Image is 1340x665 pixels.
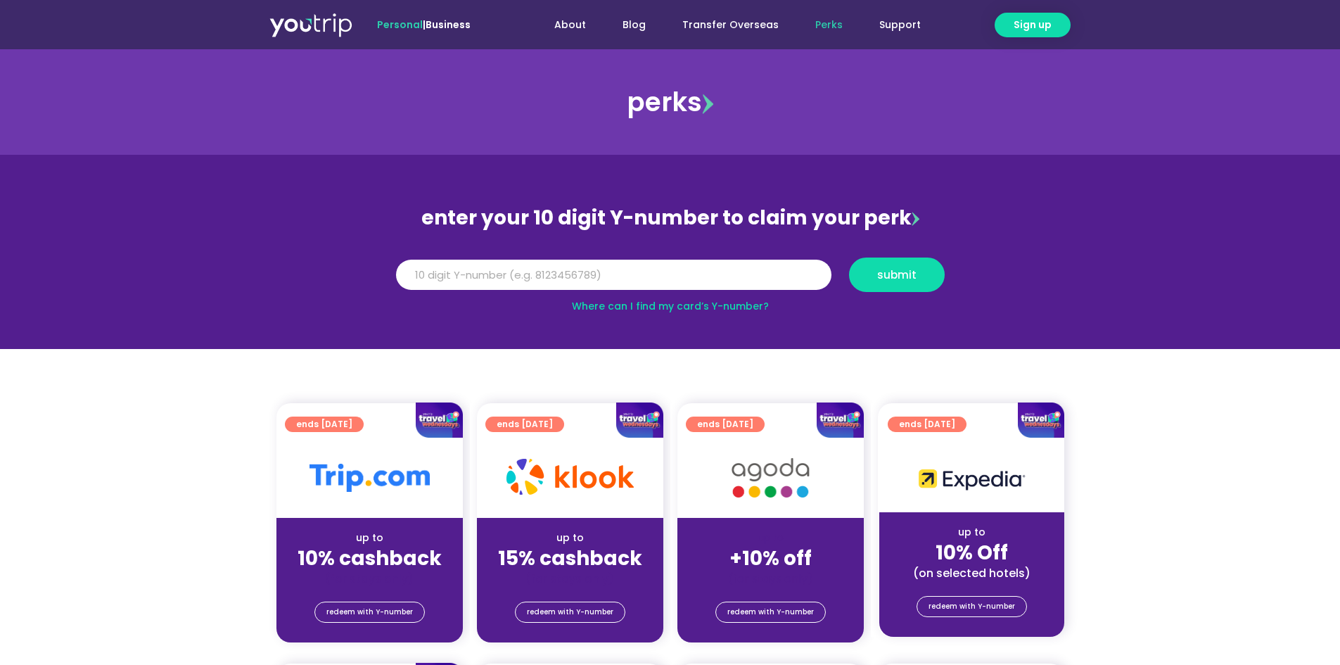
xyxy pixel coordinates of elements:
[936,539,1008,566] strong: 10% Off
[917,596,1027,617] a: redeem with Y-number
[527,602,613,622] span: redeem with Y-number
[396,258,945,303] form: Y Number
[995,13,1071,37] a: Sign up
[1014,18,1052,32] span: Sign up
[426,18,471,32] a: Business
[797,12,861,38] a: Perks
[396,260,831,291] input: 10 digit Y-number (e.g. 8123456789)
[377,18,471,32] span: |
[877,270,917,280] span: submit
[536,12,604,38] a: About
[758,531,784,545] span: up to
[891,566,1053,581] div: (on selected hotels)
[515,602,625,623] a: redeem with Y-number
[488,571,652,586] div: (for stays only)
[509,12,939,38] nav: Menu
[488,531,652,545] div: up to
[715,602,826,623] a: redeem with Y-number
[891,525,1053,540] div: up to
[729,545,812,572] strong: +10% off
[498,545,642,572] strong: 15% cashback
[298,545,442,572] strong: 10% cashback
[572,299,769,313] a: Where can I find my card’s Y-number?
[861,12,939,38] a: Support
[849,258,945,292] button: submit
[929,597,1015,616] span: redeem with Y-number
[689,571,853,586] div: (for stays only)
[604,12,664,38] a: Blog
[326,602,413,622] span: redeem with Y-number
[288,531,452,545] div: up to
[664,12,797,38] a: Transfer Overseas
[377,18,423,32] span: Personal
[288,571,452,586] div: (for stays only)
[389,200,952,236] div: enter your 10 digit Y-number to claim your perk
[314,602,425,623] a: redeem with Y-number
[727,602,814,622] span: redeem with Y-number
